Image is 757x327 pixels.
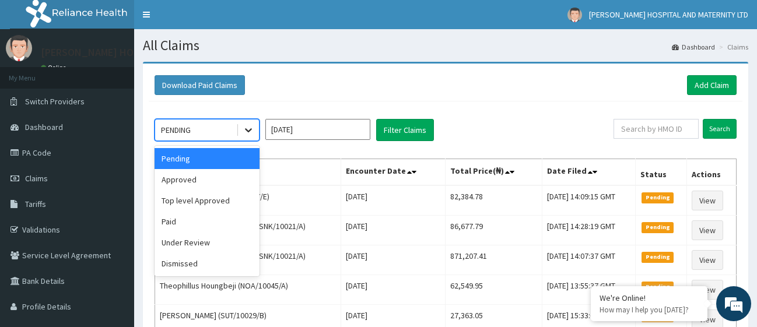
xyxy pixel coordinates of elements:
[25,122,63,132] span: Dashboard
[542,216,636,245] td: [DATE] 14:28:19 GMT
[636,159,687,186] th: Status
[692,280,723,300] a: View
[446,216,542,245] td: 86,677.79
[642,192,674,203] span: Pending
[341,185,445,216] td: [DATE]
[155,253,260,274] div: Dismissed
[161,124,191,136] div: PENDING
[25,173,48,184] span: Claims
[25,96,85,107] span: Switch Providers
[155,169,260,190] div: Approved
[692,250,723,270] a: View
[642,252,674,262] span: Pending
[41,47,260,58] p: [PERSON_NAME] HOSPITAL AND MATERNITY LTD
[6,210,222,251] textarea: Type your message and hit 'Enter'
[542,245,636,275] td: [DATE] 14:07:37 GMT
[672,42,715,52] a: Dashboard
[22,58,47,87] img: d_794563401_company_1708531726252_794563401
[155,211,260,232] div: Paid
[600,305,699,315] p: How may I help you today?
[25,199,46,209] span: Tariffs
[692,220,723,240] a: View
[692,191,723,210] a: View
[341,245,445,275] td: [DATE]
[68,93,161,210] span: We're online!
[642,222,674,233] span: Pending
[703,119,737,139] input: Search
[446,185,542,216] td: 82,384.78
[155,75,245,95] button: Download Paid Claims
[542,275,636,305] td: [DATE] 13:55:37 GMT
[155,190,260,211] div: Top level Approved
[567,8,582,22] img: User Image
[6,35,32,61] img: User Image
[716,42,748,52] li: Claims
[41,64,69,72] a: Online
[542,159,636,186] th: Date Filed
[155,275,341,305] td: Theophillus Houngbeji (NOA/10045/A)
[687,159,737,186] th: Actions
[542,185,636,216] td: [DATE] 14:09:15 GMT
[155,232,260,253] div: Under Review
[446,159,542,186] th: Total Price(₦)
[341,216,445,245] td: [DATE]
[446,275,542,305] td: 62,549.95
[143,38,748,53] h1: All Claims
[614,119,699,139] input: Search by HMO ID
[265,119,370,140] input: Select Month and Year
[191,6,219,34] div: Minimize live chat window
[589,9,748,20] span: [PERSON_NAME] HOSPITAL AND MATERNITY LTD
[376,119,434,141] button: Filter Claims
[155,148,260,169] div: Pending
[600,293,699,303] div: We're Online!
[446,245,542,275] td: 871,207.41
[341,275,445,305] td: [DATE]
[61,65,196,80] div: Chat with us now
[642,282,674,292] span: Pending
[687,75,737,95] a: Add Claim
[341,159,445,186] th: Encounter Date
